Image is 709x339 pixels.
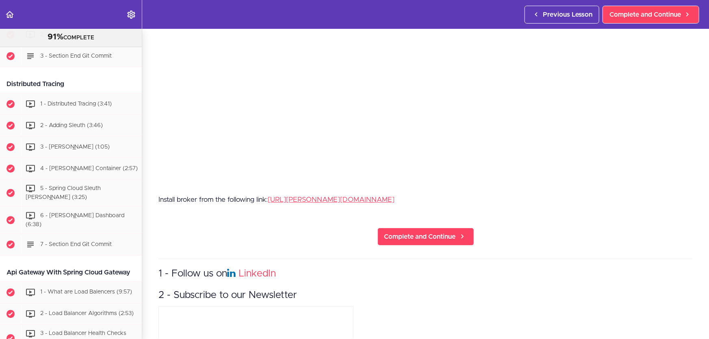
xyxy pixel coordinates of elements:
span: Previous Lesson [543,10,592,19]
span: 91% [48,33,63,41]
span: 4 - [PERSON_NAME] Container (2:57) [40,166,138,171]
span: 1 - Distributed Tracing (3:41) [40,101,112,107]
span: 3 - [PERSON_NAME] (1:05) [40,144,110,150]
span: 7 - Section End Git Commit [40,241,112,247]
p: Install broker from the following link: [158,194,693,206]
a: Complete and Continue [603,6,699,24]
a: Complete and Continue [377,228,474,246]
span: 6 - [PERSON_NAME] Dashboard (6:38) [26,212,124,227]
a: LinkedIn [239,269,276,279]
a: Previous Lesson [525,6,599,24]
span: Complete and Continue [609,10,681,19]
span: 1 - What are Load Balencers (9:57) [40,289,132,295]
h3: 1 - Follow us on [158,267,693,281]
span: Complete and Continue [384,232,456,242]
span: 3 - Section End Git Commit [40,53,112,59]
h3: 2 - Subscribe to our Newsletter [158,289,693,302]
svg: Settings Menu [126,10,136,19]
span: 5 - Spring Cloud Sleuth [PERSON_NAME] (3:25) [26,186,101,201]
svg: Back to course curriculum [5,10,15,19]
span: 2 - Load Balancer Algorithms (2:53) [40,311,134,316]
span: 2 - Adding Sleuth (3:46) [40,123,103,128]
div: COMPLETE [10,32,132,43]
a: [URL][PERSON_NAME][DOMAIN_NAME] [268,196,395,203]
